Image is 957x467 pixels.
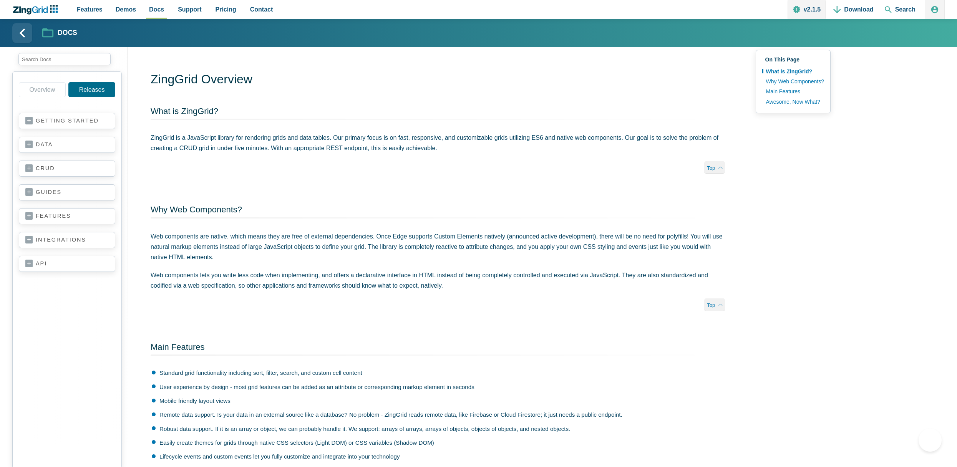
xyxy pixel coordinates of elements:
[58,30,77,36] strong: Docs
[151,231,725,263] p: Web components are native, which means they are free of external dependencies. Once Edge supports...
[151,205,242,214] a: Why Web Components?
[151,270,725,291] p: Web components lets you write less code when implementing, and offers a declarative interface in ...
[18,53,111,65] input: search input
[19,82,66,97] a: Overview
[762,66,824,76] a: What is ZingGrid?
[149,4,164,15] span: Docs
[42,26,77,40] a: Docs
[152,452,725,461] li: Lifecycle events and custom events let you fully customize and integrate into your technology
[25,141,109,149] a: data
[25,189,109,196] a: guides
[12,5,62,15] a: ZingChart Logo. Click to return to the homepage
[152,424,725,434] li: Robust data support. If it is an array or object, we can probably handle it. We support: arrays o...
[762,97,824,107] a: Awesome, Now What?
[25,117,109,125] a: getting started
[25,165,109,172] a: crud
[151,342,205,352] a: Main Features
[216,4,236,15] span: Pricing
[178,4,201,15] span: Support
[77,4,103,15] span: Features
[152,396,725,406] li: Mobile friendly layout views
[25,260,109,268] a: api
[151,106,218,116] a: What is ZingGrid?
[762,76,824,86] a: Why Web Components?
[25,212,109,220] a: features
[151,71,725,89] h1: ZingGrid Overview
[68,82,115,97] a: Releases
[25,236,109,244] a: integrations
[250,4,273,15] span: Contact
[151,132,725,153] p: ZingGrid is a JavaScript library for rendering grids and data tables. Our primary focus is on fas...
[116,4,136,15] span: Demos
[152,410,725,419] li: Remote data support. Is your data in an external source like a database? No problem - ZingGrid re...
[152,438,725,447] li: Easily create themes for grids through native CSS selectors (Light DOM) or CSS variables (Shadow ...
[762,86,824,96] a: Main Features
[152,383,725,392] li: User experience by design - most grid features can be added as an attribute or corresponding mark...
[919,429,942,452] iframe: Toggle Customer Support
[152,368,725,378] li: Standard grid functionality including sort, filter, search, and custom cell content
